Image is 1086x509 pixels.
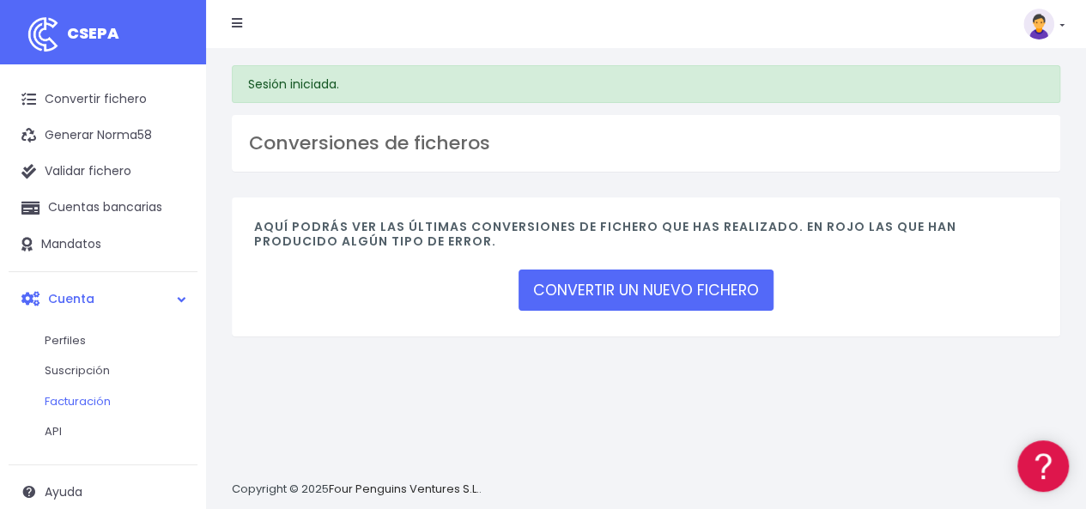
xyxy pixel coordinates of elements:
a: Facturación [27,386,197,417]
a: Mandatos [9,227,197,263]
a: Cuentas bancarias [9,190,197,226]
a: Generar Norma58 [9,118,197,154]
a: API [27,416,197,447]
img: profile [1023,9,1054,39]
a: CONVERTIR UN NUEVO FICHERO [519,270,774,311]
p: Copyright © 2025 . [232,481,482,499]
span: Cuenta [48,289,94,306]
a: Four Penguins Ventures S.L. [329,481,479,497]
a: Perfiles [27,325,197,356]
div: Sesión iniciada. [232,65,1060,103]
h4: Aquí podrás ver las últimas conversiones de fichero que has realizado. En rojo las que han produc... [254,220,1038,258]
a: Suscripción [27,355,197,386]
a: Convertir fichero [9,82,197,118]
span: CSEPA [67,22,119,44]
a: Cuenta [9,281,197,317]
span: Ayuda [45,483,82,500]
h3: Conversiones de ficheros [249,132,1043,155]
img: logo [21,13,64,56]
a: Validar fichero [9,154,197,190]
